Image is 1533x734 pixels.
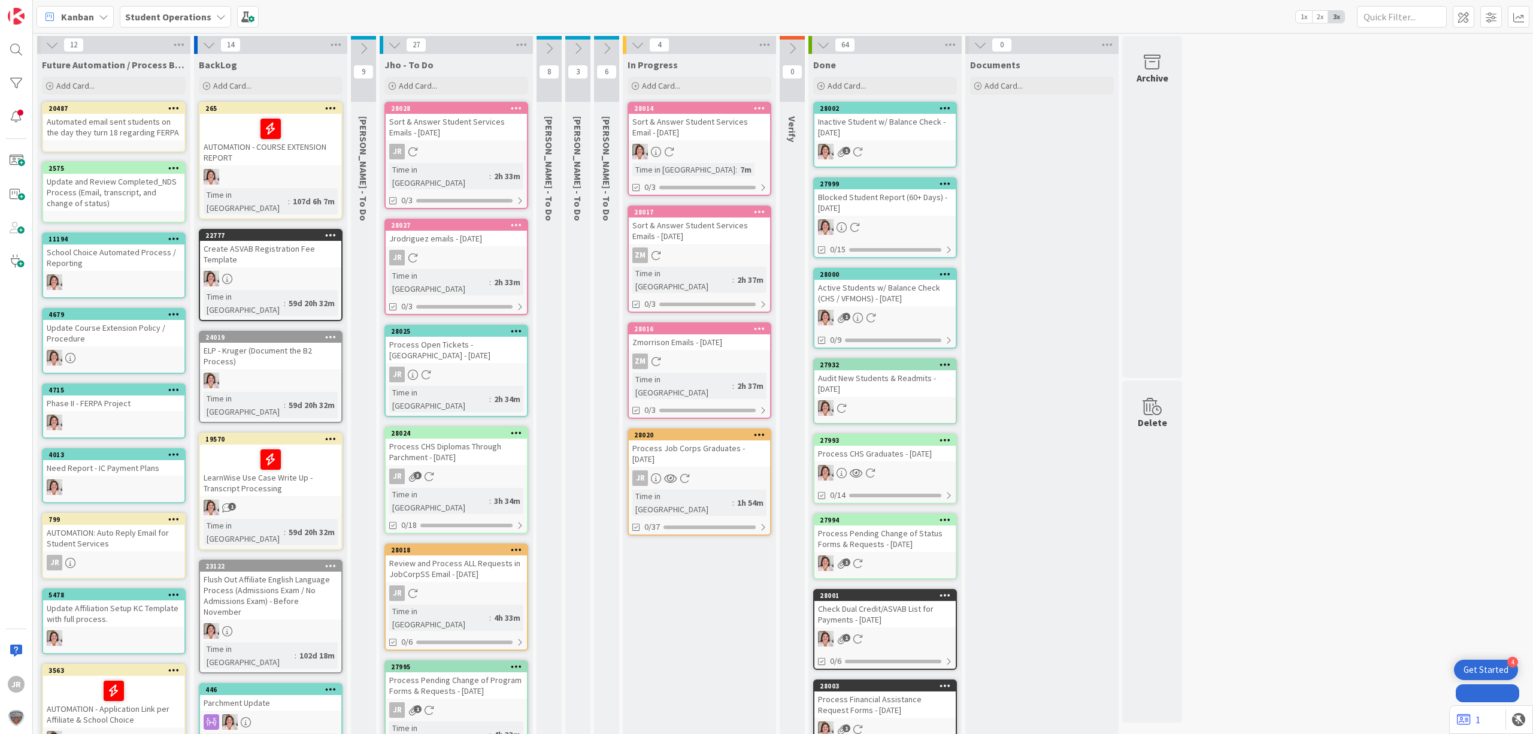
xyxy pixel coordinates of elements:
[414,472,422,479] span: 3
[634,431,770,439] div: 28020
[43,590,184,627] div: 5478Update Affiliation Setup KC Template with full process.
[491,392,523,406] div: 2h 34m
[200,169,341,185] div: EW
[296,649,338,662] div: 102d 18m
[200,241,341,267] div: Create ASVAB Registration Fee Template
[813,102,957,168] a: 28002Inactive Student w/ Balance Check - [DATE]EW
[629,324,770,350] div: 28016Zmorrison Emails - [DATE]
[389,605,489,631] div: Time in [GEOGRAPHIC_DATA]
[200,434,341,445] div: 19570
[814,114,956,140] div: Inactive Student w/ Balance Check - [DATE]
[47,274,62,290] img: EW
[200,332,341,343] div: 24019
[43,555,184,570] div: JR
[828,80,866,91] span: Add Card...
[632,163,735,176] div: Time in [GEOGRAPHIC_DATA]
[814,691,956,718] div: Process Financial Assistance Request Forms - [DATE]
[43,460,184,476] div: Need Report - IC Payment Plans
[200,114,341,165] div: AUTOMATION - COURSE EXTENSION REPORT
[830,655,841,667] span: 0/6
[843,147,850,155] span: 1
[814,360,956,370] div: 27932
[628,428,771,536] a: 28020Process Job Corps Graduates - [DATE]JRTime in [GEOGRAPHIC_DATA]:1h 54m0/37
[389,386,489,412] div: Time in [GEOGRAPHIC_DATA]
[204,188,288,215] div: Time in [GEOGRAPHIC_DATA]
[644,181,656,194] span: 0/3
[47,479,62,495] img: EW
[814,269,956,306] div: 28000Active Students w/ Balance Check (CHS / VFMOHS) - [DATE]
[818,400,834,416] img: EW
[1507,657,1518,667] div: 4
[734,379,766,392] div: 2h 37m
[386,250,527,265] div: JR
[818,555,834,571] img: EW
[629,430,770,440] div: 28020
[1357,6,1447,28] input: Quick Filter...
[56,80,95,91] span: Add Card...
[814,144,956,159] div: EW
[389,250,405,265] div: JR
[814,590,956,601] div: 28001
[489,170,491,183] span: :
[634,208,770,216] div: 28017
[818,219,834,235] img: EW
[205,435,341,443] div: 19570
[204,290,284,316] div: Time in [GEOGRAPHIC_DATA]
[386,545,527,555] div: 28018
[632,373,732,399] div: Time in [GEOGRAPHIC_DATA]
[200,572,341,620] div: Flush Out Affiliate English Language Process (Admissions Exam / No Admissions Exam) - Before Nove...
[386,367,527,382] div: JR
[820,682,956,690] div: 28003
[42,588,186,654] a: 5478Update Affiliation Setup KC Template with full process.EW
[629,440,770,467] div: Process Job Corps Graduates - [DATE]
[391,221,527,229] div: 28027
[43,114,184,140] div: Automated email sent students on the day they turn 18 regarding FERPA
[205,333,341,342] div: 24019
[49,164,184,173] div: 2575
[205,685,341,694] div: 446
[629,207,770,244] div: 28017Sort & Answer Student Services Emails - [DATE]
[200,343,341,369] div: ELP - Kruger (Document the B2 Process)
[644,298,656,310] span: 0/3
[401,519,417,531] span: 0/18
[818,631,834,647] img: EW
[814,465,956,481] div: EW
[200,695,341,711] div: Parchment Update
[200,561,341,620] div: 23122Flush Out Affiliate English Language Process (Admissions Exam / No Admissions Exam) - Before...
[204,642,295,669] div: Time in [GEOGRAPHIC_DATA]
[43,449,184,460] div: 4013
[414,705,422,713] span: 1
[200,623,341,639] div: EW
[386,220,527,246] div: 28027Jrodriguez emails - [DATE]
[399,80,437,91] span: Add Card...
[386,428,527,439] div: 28024
[814,435,956,446] div: 27993
[389,144,405,159] div: JR
[200,434,341,496] div: 19570LearnWise Use Case Write Up - Transcript Processing
[391,429,527,437] div: 28024
[49,104,184,113] div: 20487
[632,247,648,263] div: ZM
[814,370,956,397] div: Audit New Students & Readmits - [DATE]
[391,663,527,671] div: 27995
[199,229,343,321] a: 22777Create ASVAB Registration Fee TemplateEWTime in [GEOGRAPHIC_DATA]:59d 20h 32m
[642,80,680,91] span: Add Card...
[43,309,184,346] div: 4679Update Course Extension Policy / Procedure
[629,354,770,369] div: ZM
[820,436,956,445] div: 27993
[43,103,184,114] div: 20487
[820,516,956,524] div: 27994
[43,385,184,395] div: 4715
[489,276,491,289] span: :
[813,177,957,258] a: 27999Blocked Student Report (60+ Days) - [DATE]EW0/15
[386,103,527,140] div: 28028Sort & Answer Student Services Emails - [DATE]
[843,558,850,566] span: 1
[814,681,956,718] div: 28003Process Financial Assistance Request Forms - [DATE]
[43,103,184,140] div: 20487Automated email sent students on the day they turn 18 regarding FERPA
[43,590,184,600] div: 5478
[200,684,341,711] div: 446Parchment Update
[43,163,184,174] div: 2575
[830,334,841,346] span: 0/9
[389,469,405,484] div: JR
[628,322,771,419] a: 28016Zmorrison Emails - [DATE]ZMTime in [GEOGRAPHIC_DATA]:2h 37m0/3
